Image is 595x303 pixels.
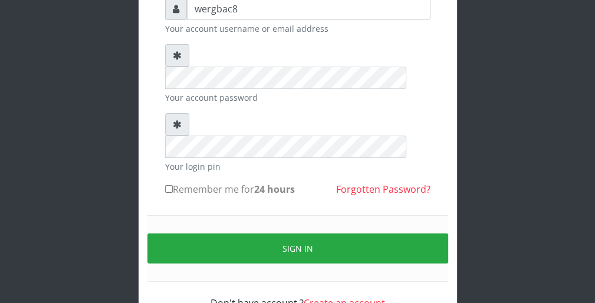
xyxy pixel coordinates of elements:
[336,183,430,196] a: Forgotten Password?
[165,91,430,104] small: Your account password
[165,160,430,173] small: Your login pin
[165,22,430,35] small: Your account username or email address
[165,185,173,193] input: Remember me for24 hours
[165,182,295,196] label: Remember me for
[147,233,448,264] button: Sign in
[254,183,295,196] b: 24 hours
